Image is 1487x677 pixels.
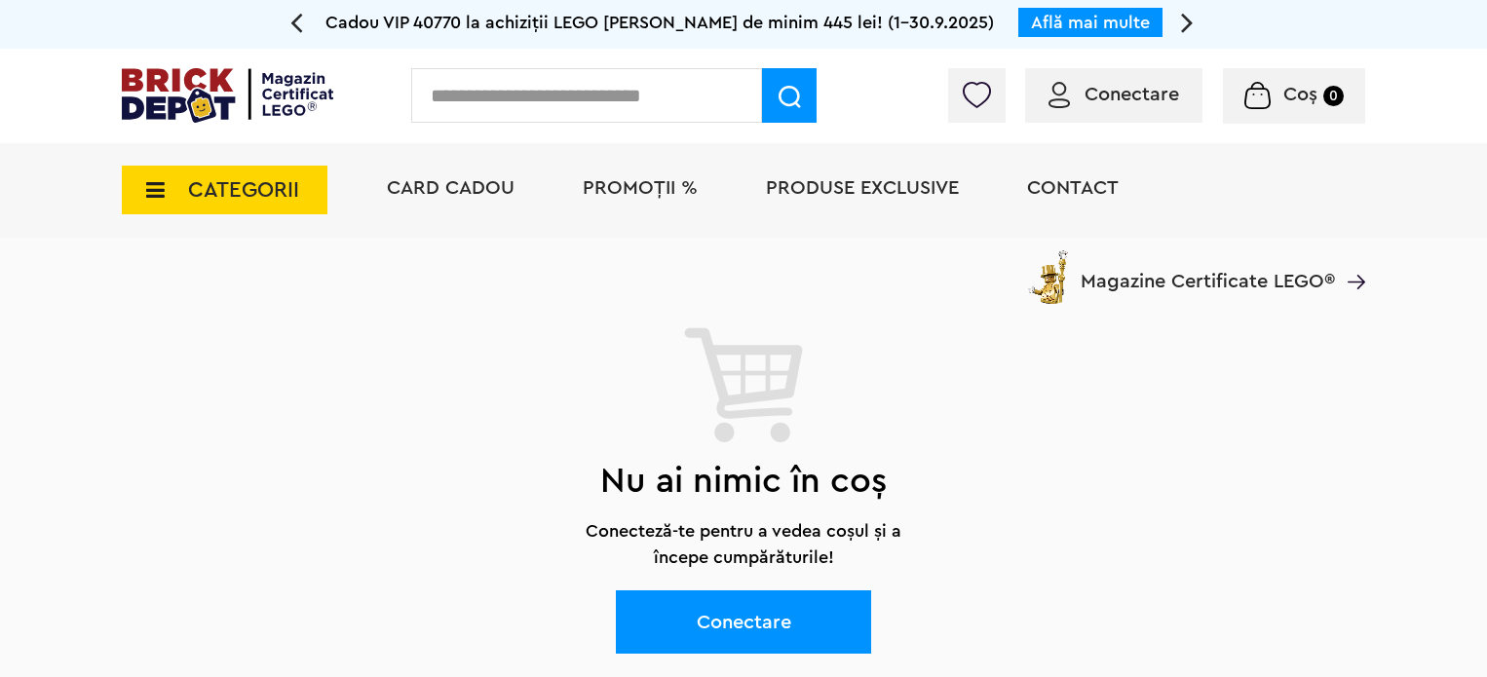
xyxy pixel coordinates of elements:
[122,444,1365,518] h2: Nu ai nimic în coș
[1085,85,1179,104] span: Conectare
[616,590,871,654] a: Conectare
[188,179,299,201] span: CATEGORII
[1027,178,1119,198] a: Contact
[1283,85,1317,104] span: Coș
[1031,14,1150,31] a: Află mai multe
[325,14,994,31] span: Cadou VIP 40770 la achiziții LEGO [PERSON_NAME] de minim 445 lei! (1-30.9.2025)
[566,518,921,571] p: Conecteză-te pentru a vedea coșul și a începe cumpărăturile!
[583,178,698,198] a: PROMOȚII %
[1049,85,1179,104] a: Conectare
[387,178,515,198] a: Card Cadou
[766,178,959,198] a: Produse exclusive
[1323,86,1344,106] small: 0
